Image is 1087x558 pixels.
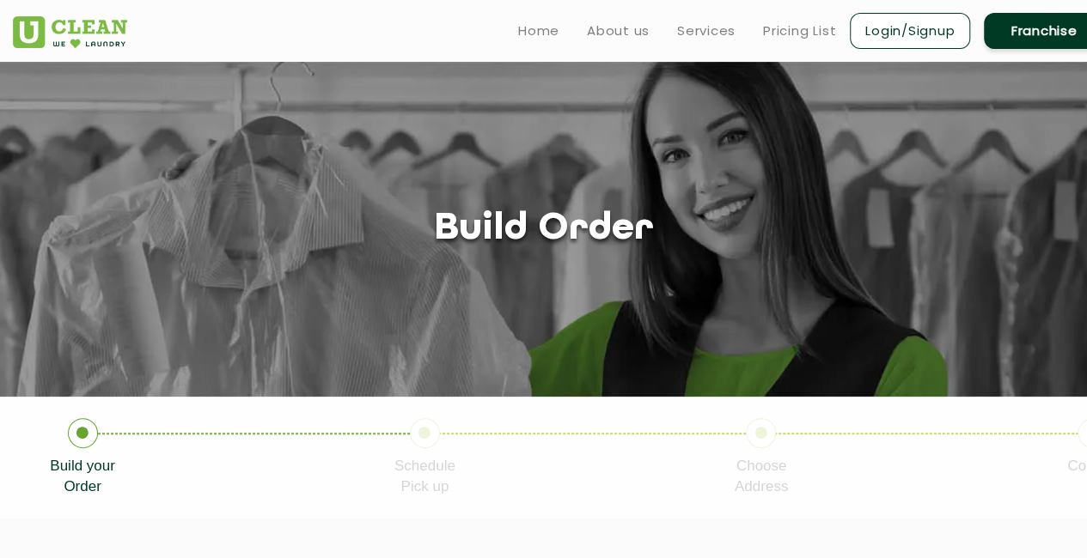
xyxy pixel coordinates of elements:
[50,456,115,497] p: Build your Order
[587,21,650,41] a: About us
[518,21,559,41] a: Home
[13,16,127,48] img: UClean Laundry and Dry Cleaning
[434,208,654,252] h1: Build order
[394,456,455,497] p: Schedule Pick up
[677,21,736,41] a: Services
[850,13,970,49] a: Login/Signup
[763,21,836,41] a: Pricing List
[735,456,788,497] p: Choose Address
